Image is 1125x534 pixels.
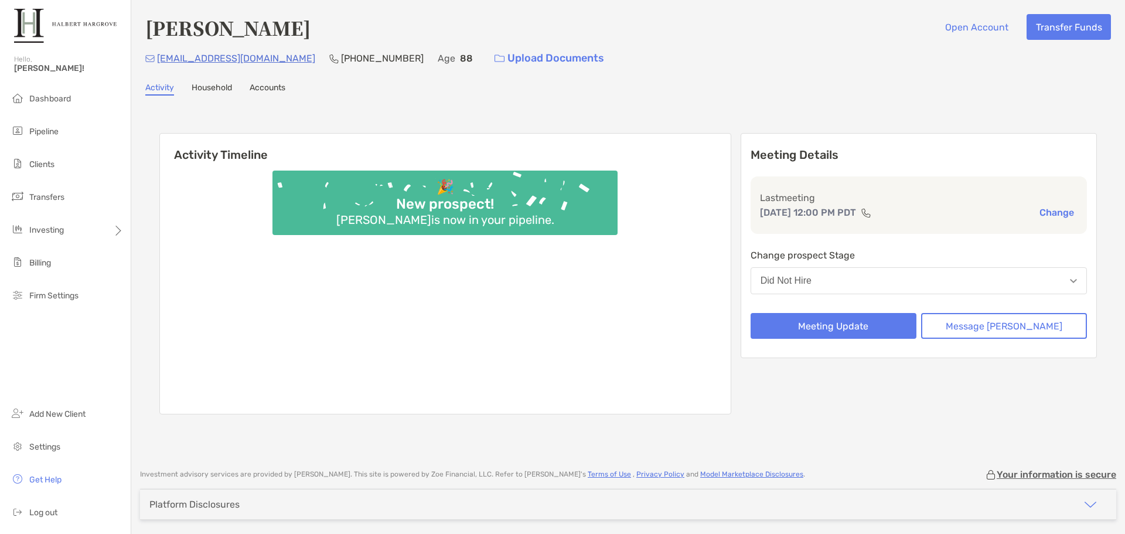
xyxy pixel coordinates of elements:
p: Your information is secure [997,469,1116,480]
span: Pipeline [29,127,59,137]
div: Did Not Hire [761,275,812,286]
a: Terms of Use [588,470,631,478]
span: [PERSON_NAME]! [14,63,124,73]
div: New prospect! [391,196,499,213]
img: pipeline icon [11,124,25,138]
img: get-help icon [11,472,25,486]
img: button icon [495,55,504,63]
img: transfers icon [11,189,25,203]
div: [PERSON_NAME] is now in your pipeline. [332,213,559,227]
span: Get Help [29,475,62,485]
img: investing icon [11,222,25,236]
img: Open dropdown arrow [1070,279,1077,283]
img: firm-settings icon [11,288,25,302]
a: Model Marketplace Disclosures [700,470,803,478]
span: Clients [29,159,54,169]
button: Meeting Update [751,313,916,339]
span: Settings [29,442,60,452]
span: Transfers [29,192,64,202]
a: Privacy Policy [636,470,684,478]
a: Accounts [250,83,285,96]
span: Log out [29,508,57,518]
span: Investing [29,225,64,235]
button: Transfer Funds [1027,14,1111,40]
img: dashboard icon [11,91,25,105]
p: [DATE] 12:00 PM PDT [760,205,856,220]
div: Platform Disclosures [149,499,240,510]
span: Dashboard [29,94,71,104]
span: Billing [29,258,51,268]
p: Change prospect Stage [751,248,1087,263]
img: billing icon [11,255,25,269]
button: Open Account [936,14,1017,40]
p: [EMAIL_ADDRESS][DOMAIN_NAME] [157,51,315,66]
span: Add New Client [29,409,86,419]
a: Household [192,83,232,96]
a: Activity [145,83,174,96]
img: Phone Icon [329,54,339,63]
img: Zoe Logo [14,5,117,47]
img: clients icon [11,157,25,171]
button: Change [1036,206,1078,219]
p: [PHONE_NUMBER] [341,51,424,66]
p: Last meeting [760,191,1078,205]
p: 88 [460,51,473,66]
img: settings icon [11,439,25,453]
button: Did Not Hire [751,267,1087,294]
img: add_new_client icon [11,406,25,420]
div: 🎉 [432,179,459,196]
p: Investment advisory services are provided by [PERSON_NAME] . This site is powered by Zoe Financia... [140,470,805,479]
span: Firm Settings [29,291,79,301]
h6: Activity Timeline [160,134,731,162]
a: Upload Documents [487,46,612,71]
img: Email Icon [145,55,155,62]
img: logout icon [11,505,25,519]
img: icon arrow [1083,498,1097,512]
p: Meeting Details [751,148,1087,162]
button: Message [PERSON_NAME] [921,313,1087,339]
h4: [PERSON_NAME] [145,14,311,41]
p: Age [438,51,455,66]
img: communication type [861,208,871,217]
